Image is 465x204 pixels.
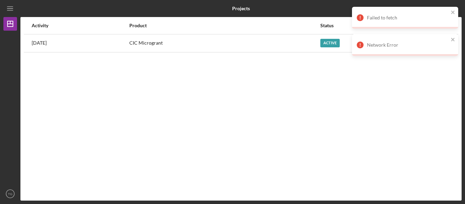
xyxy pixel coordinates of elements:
[32,23,129,28] div: Activity
[8,192,12,196] text: TG
[320,23,433,28] div: Status
[232,6,250,11] b: Projects
[32,40,47,46] time: 2025-09-22 23:03
[129,23,320,28] div: Product
[367,42,449,48] div: Network Error
[320,39,340,47] div: Active
[129,35,320,52] div: CIC Microgrant
[451,10,455,16] button: close
[3,187,17,201] button: TG
[451,37,455,43] button: close
[367,15,449,20] div: Failed to fetch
